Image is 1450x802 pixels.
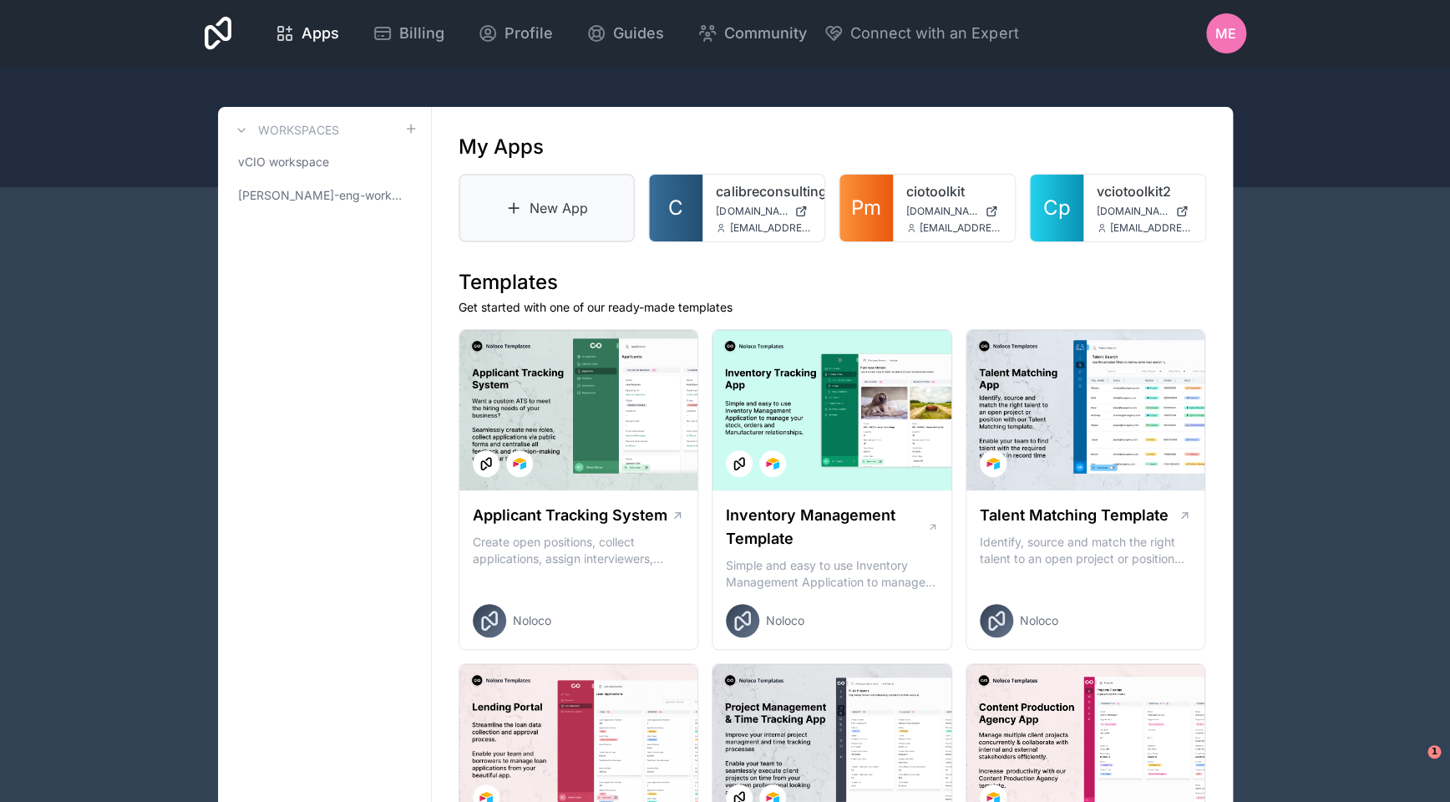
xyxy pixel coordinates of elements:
h1: Applicant Tracking System [473,504,667,527]
a: Billing [359,15,458,52]
span: Guides [613,22,664,45]
span: Cp [1042,195,1070,221]
p: Get started with one of our ready-made templates [459,299,1206,316]
span: Billing [399,22,444,45]
a: calibreconsulting [716,181,811,201]
a: [DOMAIN_NAME] [716,205,811,218]
a: Workspaces [231,120,339,140]
span: Profile [504,22,553,45]
a: [DOMAIN_NAME] [1097,205,1192,218]
h1: Templates [459,269,1206,296]
a: New App [459,174,636,242]
span: 1 [1427,745,1441,759]
a: Guides [573,15,677,52]
span: [EMAIL_ADDRESS][DOMAIN_NAME] [1110,221,1192,235]
p: Simple and easy to use Inventory Management Application to manage your stock, orders and Manufact... [726,557,938,591]
h1: My Apps [459,134,544,160]
span: vCIO workspace [238,154,329,170]
a: vciotoolkit2 [1097,181,1192,201]
a: Pm [839,175,893,241]
span: [DOMAIN_NAME] [906,205,978,218]
h3: Workspaces [258,122,339,139]
h1: Talent Matching Template [980,504,1169,527]
h1: Inventory Management Template [726,504,926,551]
span: Community [724,22,807,45]
span: ME [1215,23,1236,43]
span: C [668,195,683,221]
span: Noloco [766,612,804,629]
span: Noloco [513,612,551,629]
span: [EMAIL_ADDRESS][DOMAIN_NAME] [920,221,1001,235]
a: [PERSON_NAME]-eng-workspace [231,180,418,211]
a: Apps [261,15,352,52]
img: Airtable Logo [766,457,779,470]
a: ciotoolkit [906,181,1001,201]
p: Identify, source and match the right talent to an open project or position with our Talent Matchi... [980,534,1192,567]
p: Create open positions, collect applications, assign interviewers, centralise candidate feedback a... [473,534,685,567]
span: Noloco [1020,612,1058,629]
span: [EMAIL_ADDRESS][DOMAIN_NAME] [729,221,811,235]
a: Community [684,15,820,52]
img: Airtable Logo [513,457,526,470]
span: Apps [302,22,339,45]
a: [DOMAIN_NAME] [906,205,1001,218]
a: C [649,175,702,241]
span: Connect with an Expert [850,22,1018,45]
a: Profile [464,15,566,52]
span: Pm [851,195,881,221]
span: [DOMAIN_NAME] [1097,205,1169,218]
span: [PERSON_NAME]-eng-workspace [238,187,404,204]
span: [DOMAIN_NAME] [716,205,788,218]
img: Airtable Logo [986,457,1000,470]
a: Cp [1030,175,1083,241]
iframe: Intercom live chat [1393,745,1433,785]
a: vCIO workspace [231,147,418,177]
button: Connect with an Expert [824,22,1018,45]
